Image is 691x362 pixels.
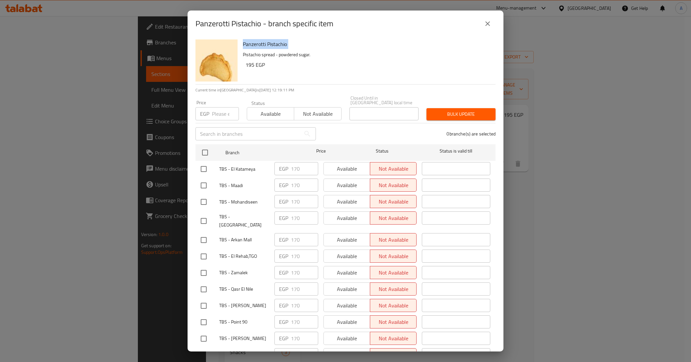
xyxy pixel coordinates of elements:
[291,332,318,345] input: Please enter price
[195,127,301,140] input: Search in branches
[291,315,318,328] input: Please enter price
[195,87,496,93] p: Current time in [GEOGRAPHIC_DATA] is [DATE] 12:19:11 PM
[245,60,490,69] h6: 195 EGP
[200,110,209,118] p: EGP
[219,302,269,310] span: TBS - [PERSON_NAME]
[219,213,269,229] span: TBS - [GEOGRAPHIC_DATA]
[279,181,288,189] p: EGP
[250,109,292,119] span: Available
[279,302,288,309] p: EGP
[219,198,269,206] span: TBS - Mohandiseen
[219,252,269,260] span: TBS - El Rehab,TGO
[447,131,496,137] p: 0 branche(s) are selected
[243,39,490,49] h6: Panzerotti Pistachio
[279,165,288,173] p: EGP
[219,269,269,277] span: TBS - Zamalek
[291,211,318,225] input: Please enter price
[219,334,269,343] span: TBS - [PERSON_NAME]
[426,108,496,120] button: Bulk update
[291,250,318,263] input: Please enter price
[294,107,341,120] button: Not available
[422,147,490,155] span: Status is valid till
[291,266,318,279] input: Please enter price
[279,236,288,244] p: EGP
[195,39,238,82] img: Panzerotti Pistachio
[291,348,318,361] input: Please enter price
[279,334,288,342] p: EGP
[219,181,269,190] span: TBS - Maadi
[279,318,288,326] p: EGP
[279,214,288,222] p: EGP
[219,285,269,293] span: TBS - Qasr El Nile
[291,233,318,246] input: Please enter price
[291,179,318,192] input: Please enter price
[219,236,269,244] span: TBS - Arkan Mall
[247,107,294,120] button: Available
[291,299,318,312] input: Please enter price
[480,16,496,32] button: close
[225,149,294,157] span: Branch
[279,252,288,260] p: EGP
[279,269,288,277] p: EGP
[195,18,333,29] h2: Panzerotti Pistachio - branch specific item
[279,285,288,293] p: EGP
[348,147,417,155] span: Status
[243,51,490,59] p: Pistachio spread - powdered sugar.
[279,198,288,205] p: EGP
[212,107,239,120] input: Please enter price
[297,109,339,119] span: Not available
[219,165,269,173] span: TBS - El Katameya
[432,110,490,118] span: Bulk update
[291,282,318,296] input: Please enter price
[219,318,269,326] span: TBS - Point 90
[279,351,288,359] p: EGP
[299,147,343,155] span: Price
[291,162,318,175] input: Please enter price
[291,195,318,208] input: Please enter price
